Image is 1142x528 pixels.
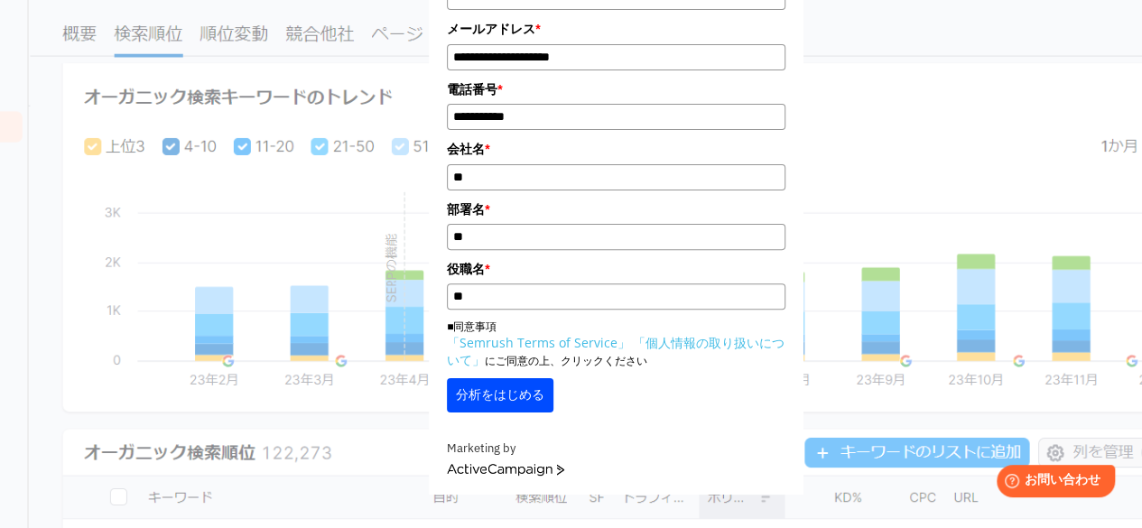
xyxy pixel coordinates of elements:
[447,199,785,219] label: 部署名
[447,79,785,99] label: 電話番号
[447,378,553,412] button: 分析をはじめる
[447,259,785,279] label: 役職名
[447,334,630,351] a: 「Semrush Terms of Service」
[447,334,785,368] a: 「個人情報の取り扱いについて」
[447,139,785,159] label: 会社名
[447,440,785,459] div: Marketing by
[981,458,1122,508] iframe: Help widget launcher
[447,19,785,39] label: メールアドレス
[447,319,785,369] p: ■同意事項 にご同意の上、クリックください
